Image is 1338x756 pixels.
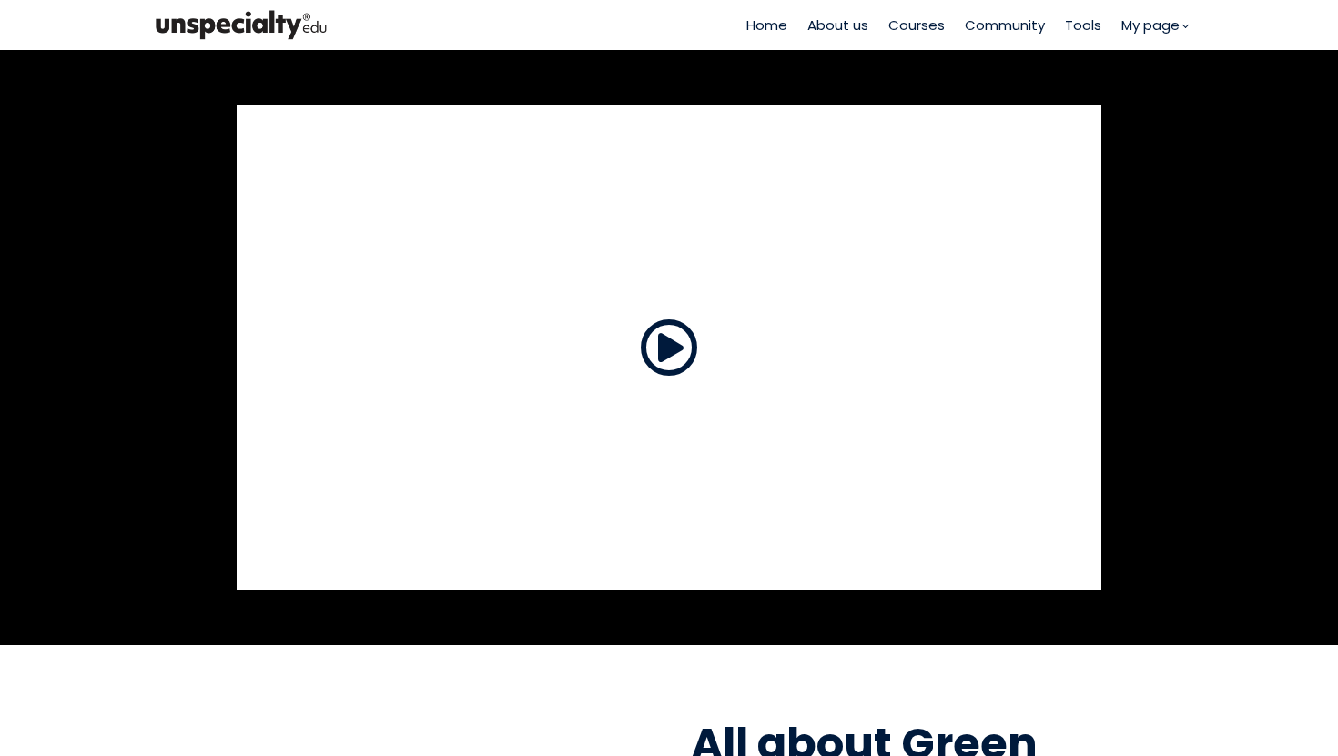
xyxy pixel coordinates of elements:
a: Tools [1065,15,1101,35]
a: Courses [888,15,945,35]
a: Home [746,15,787,35]
a: My page [1121,15,1188,35]
img: bc390a18feecddb333977e298b3a00a1.png [150,6,332,44]
a: Community [965,15,1045,35]
span: My page [1121,15,1180,35]
a: About us [807,15,868,35]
